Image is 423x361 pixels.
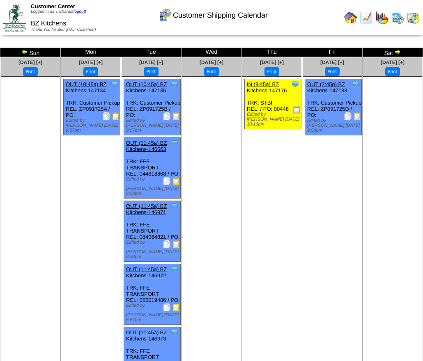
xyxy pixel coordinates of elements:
[293,106,301,114] img: Receiving Document
[66,81,106,94] a: OUT (10:45a) BZ Kitchens-147134
[126,329,167,342] a: OUT (11:45a) BZ Kitchens-146973
[375,11,389,24] img: graph.gif
[102,112,110,120] img: Packing Slip
[126,140,167,152] a: OUT (11:45a) BZ Kitchens-146663
[172,112,180,120] img: Bill of Lading
[245,79,301,129] div: TRK: STBI REL: / PO: 00448
[0,48,61,57] td: Sun
[264,67,279,76] button: Print
[23,67,37,76] button: Print
[144,67,158,76] button: Print
[407,11,420,24] img: calendarinout.gif
[291,80,299,88] img: Tooltip
[305,79,362,135] div: TRK: Customer Pickup REL: ZP091725D / PO:
[126,118,180,133] div: Edited by [PERSON_NAME] [DATE] 9:57pm
[360,11,373,24] img: line_graph.gif
[172,303,180,311] img: Bill of Lading
[126,240,180,259] div: Edited by [PERSON_NAME] [DATE] 6:58pm
[242,48,302,57] td: Thu
[307,118,361,133] div: Edited by [PERSON_NAME] [DATE] 9:58pm
[352,80,360,88] img: Tooltip
[83,67,98,76] button: Print
[112,112,120,120] img: Bill of Lading
[72,9,86,14] a: (logout)
[126,81,167,94] a: OUT (10:45a) BZ Kitchens-147135
[320,59,344,65] a: [DATE] [+]
[172,177,180,185] img: Bill of Lading
[79,59,103,65] a: [DATE] [+]
[325,67,339,76] button: Print
[126,177,180,196] div: Edited by [PERSON_NAME] [DATE] 6:58pm
[31,9,86,14] span: Logged in as Trichards
[172,240,180,248] img: Bill of Lading
[170,328,179,336] img: Tooltip
[126,203,167,215] a: OUT (11:45a) BZ Kitchens-146971
[64,79,120,135] div: TRK: Customer Pickup REL: ZP091725A / PO:
[31,3,75,9] span: Customer Center
[124,201,181,262] div: TRK: FFE TRANSPORT REL: 084064821 / PO:
[353,112,361,120] img: Bill of Lading
[247,81,287,94] a: IN (9:45a) BZ Kitchens-147176
[307,81,347,94] a: OUT (2:45p) BZ Kitchens-147133
[158,9,171,22] img: calendarcustomer.gif
[61,48,121,57] td: Mon
[124,79,181,135] div: TRK: Customer Pickup REL: ZP091725B / PO:
[3,4,26,31] img: ZoRoCo_Logo(Green%26Foil)%20jpg.webp
[110,80,118,88] img: Tooltip
[163,177,171,185] img: Packing Slip
[31,27,96,32] span: Thank You for Being Our Customer!
[170,80,179,88] img: Tooltip
[126,266,167,279] a: OUT (11:45a) BZ Kitchens-146972
[381,59,405,65] a: [DATE] [+]
[163,303,171,311] img: Packing Slip
[66,118,120,133] div: Edited by [PERSON_NAME] [DATE] 9:57pm
[200,59,223,65] a: [DATE] [+]
[163,240,171,248] img: Packing Slip
[385,67,400,76] button: Print
[21,48,28,55] img: arrowleft.gif
[344,112,352,120] img: Packing Slip
[124,264,181,325] div: TRK: FFE TRANSPORT REL: 065019486 / PO:
[124,138,181,199] div: TRK: FFE TRANSPORT REL: 044818868 / PO:
[363,48,423,57] td: Sat
[204,67,218,76] button: Print
[182,48,242,57] td: Wed
[170,139,179,147] img: Tooltip
[302,48,363,57] td: Fri
[260,59,284,65] a: [DATE] [+]
[31,20,66,27] span: BZ Kitchens
[18,59,42,65] a: [DATE] [+]
[139,59,163,65] a: [DATE] [+]
[121,48,182,57] td: Tue
[170,265,179,273] img: Tooltip
[247,112,301,127] div: Edited by [PERSON_NAME] [DATE] 10:10pm
[163,112,171,120] img: Packing Slip
[170,202,179,210] img: Tooltip
[394,48,401,55] img: arrowright.gif
[126,303,180,322] div: Edited by [PERSON_NAME] [DATE] 6:57pm
[391,11,404,24] img: calendarprod.gif
[344,11,357,24] img: home.gif
[173,11,268,20] span: Customer Shipping Calendar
